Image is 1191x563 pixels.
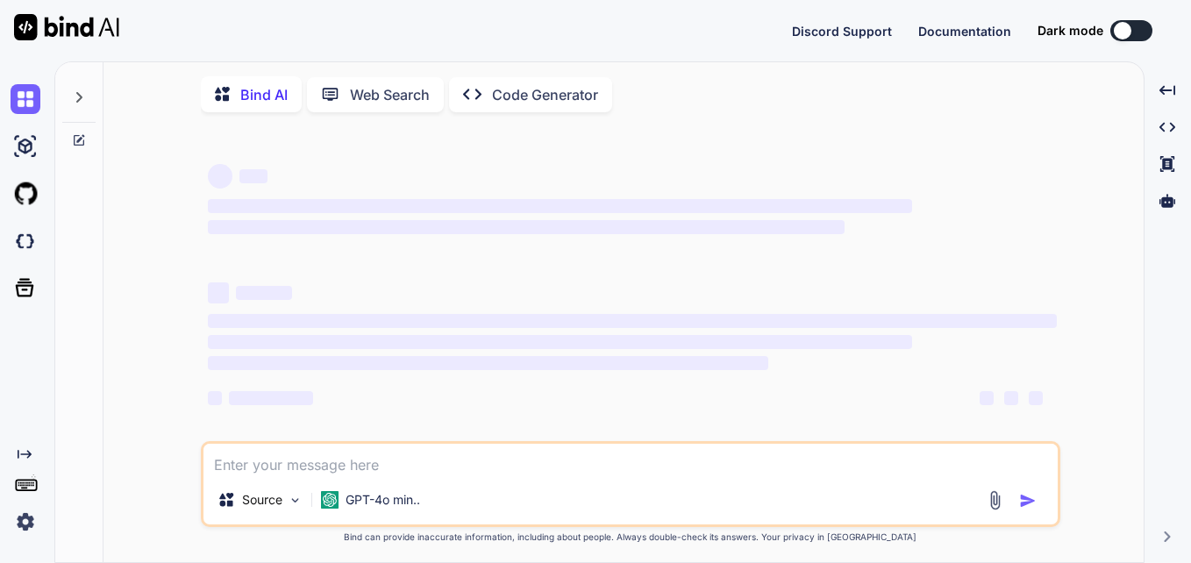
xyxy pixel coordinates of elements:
button: Discord Support [792,22,892,40]
span: ‌ [208,220,845,234]
button: Documentation [918,22,1011,40]
p: Web Search [350,84,430,105]
img: githubLight [11,179,40,209]
p: Source [242,491,282,509]
img: Bind AI [14,14,119,40]
span: ‌ [208,164,232,189]
span: ‌ [980,391,994,405]
span: ‌ [208,314,1057,328]
span: ‌ [208,335,912,349]
img: Pick Models [288,493,303,508]
span: ‌ [236,286,292,300]
span: ‌ [208,282,229,303]
span: ‌ [208,391,222,405]
span: ‌ [208,356,768,370]
img: icon [1019,492,1037,510]
img: ai-studio [11,132,40,161]
span: ‌ [239,169,267,183]
span: Documentation [918,24,1011,39]
img: settings [11,507,40,537]
img: chat [11,84,40,114]
p: GPT-4o min.. [346,491,420,509]
p: Code Generator [492,84,598,105]
span: ‌ [208,199,912,213]
span: ‌ [1029,391,1043,405]
span: Dark mode [1038,22,1103,39]
p: Bind can provide inaccurate information, including about people. Always double-check its answers.... [201,531,1060,544]
span: ‌ [1004,391,1018,405]
span: ‌ [229,391,313,405]
span: Discord Support [792,24,892,39]
img: attachment [985,490,1005,510]
img: GPT-4o mini [321,491,339,509]
p: Bind AI [240,84,288,105]
img: darkCloudIdeIcon [11,226,40,256]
